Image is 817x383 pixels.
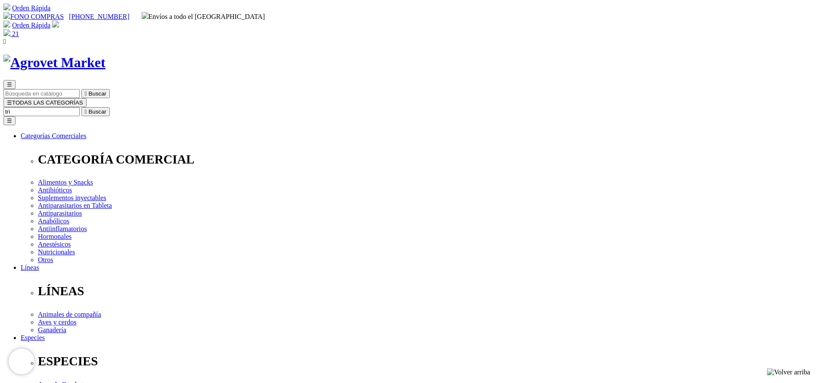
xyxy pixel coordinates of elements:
span: ☰ [7,99,12,106]
span: 21 [12,30,19,37]
button:  Buscar [81,107,110,116]
i:  [85,108,87,115]
button:  Buscar [81,89,110,98]
img: shopping-cart.svg [3,21,10,28]
a: Antiinflamatorios [38,225,87,232]
a: Otros [38,256,53,263]
span: Envíos a todo el [GEOGRAPHIC_DATA] [142,13,265,20]
a: FONO COMPRAS [3,13,64,20]
a: Animales de compañía [38,311,101,318]
i:  [85,90,87,97]
button: ☰TODAS LAS CATEGORÍAS [3,98,87,107]
p: ESPECIES [38,354,814,368]
input: Buscar [3,89,80,98]
a: Antiparasitarios [38,210,82,217]
a: Antibióticos [38,186,72,194]
img: phone.svg [3,12,10,19]
p: CATEGORÍA COMERCIAL [38,152,814,167]
a: Acceda a su cuenta de cliente [52,22,59,29]
a: Categorías Comerciales [21,132,86,139]
a: Orden Rápida [12,4,50,12]
a: Anabólicos [38,217,69,225]
img: shopping-bag.svg [3,29,10,36]
input: Buscar [3,107,80,116]
a: Orden Rápida [12,22,50,29]
p: LÍNEAS [38,284,814,298]
img: delivery-truck.svg [142,12,149,19]
i:  [3,38,6,45]
a: Especies [21,334,45,341]
a: 21 [3,30,19,37]
img: Volver arriba [767,368,810,376]
button: ☰ [3,116,16,125]
a: Hormonales [38,233,71,240]
a: Líneas [21,264,39,271]
span: ☰ [7,81,12,88]
span: Buscar [89,108,106,115]
a: Alimentos y Snacks [38,179,93,186]
a: Suplementos inyectables [38,194,106,201]
a: Ganadería [38,326,66,334]
button: ☰ [3,80,16,89]
img: shopping-cart.svg [3,3,10,10]
a: [PHONE_NUMBER] [69,13,129,20]
a: Antiparasitarios en Tableta [38,202,112,209]
a: Aves y cerdos [38,318,76,326]
a: Anestésicos [38,241,71,248]
a: Nutricionales [38,248,75,256]
img: Agrovet Market [3,55,106,71]
img: user.svg [52,21,59,28]
iframe: Brevo live chat [9,349,34,374]
span: Buscar [89,90,106,97]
